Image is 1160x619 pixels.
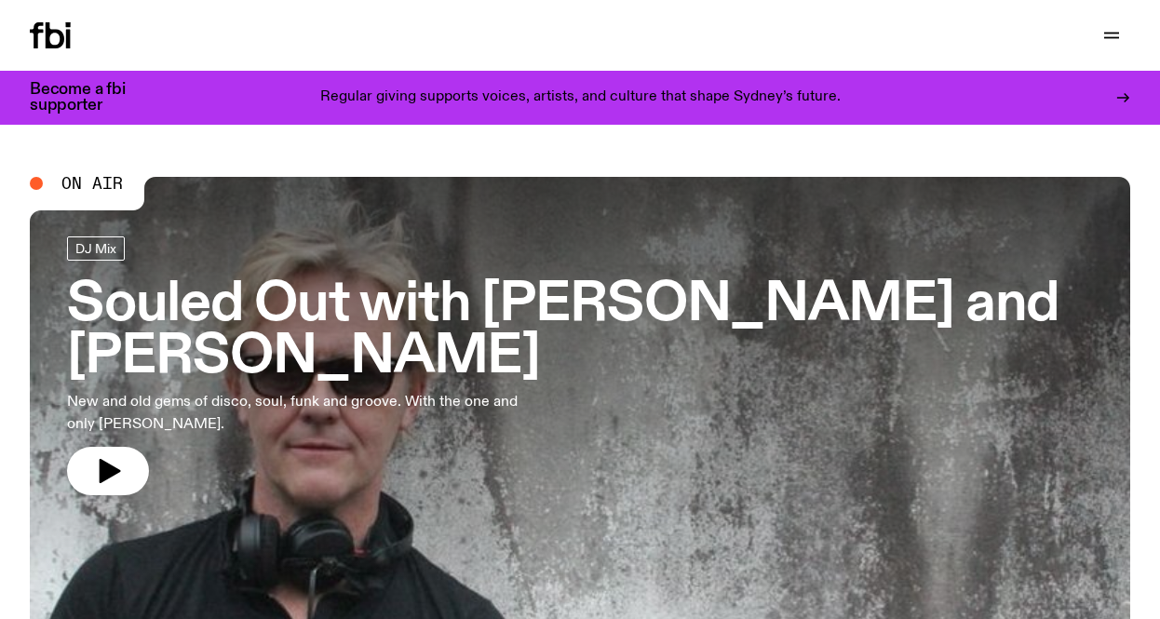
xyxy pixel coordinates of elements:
[320,89,841,106] p: Regular giving supports voices, artists, and culture that shape Sydney’s future.
[75,241,116,255] span: DJ Mix
[67,279,1093,384] h3: Souled Out with [PERSON_NAME] and [PERSON_NAME]
[67,236,1093,495] a: Souled Out with [PERSON_NAME] and [PERSON_NAME]New and old gems of disco, soul, funk and groove. ...
[61,175,123,192] span: On Air
[30,82,149,114] h3: Become a fbi supporter
[67,236,125,261] a: DJ Mix
[67,391,544,436] p: New and old gems of disco, soul, funk and groove. With the one and only [PERSON_NAME].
